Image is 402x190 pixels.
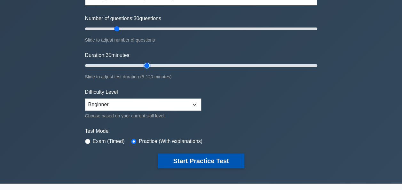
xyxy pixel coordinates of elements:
[85,112,201,120] div: Choose based on your current skill level
[134,16,139,21] span: 30
[85,88,118,96] label: Difficulty Level
[139,138,202,145] label: Practice (With explanations)
[158,154,244,168] button: Start Practice Test
[85,51,130,59] label: Duration: minutes
[85,36,317,44] div: Slide to adjust number of questions
[106,52,111,58] span: 35
[85,73,317,81] div: Slide to adjust test duration (5-120 minutes)
[85,15,161,22] label: Number of questions: questions
[85,127,317,135] label: Test Mode
[93,138,125,145] label: Exam (Timed)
